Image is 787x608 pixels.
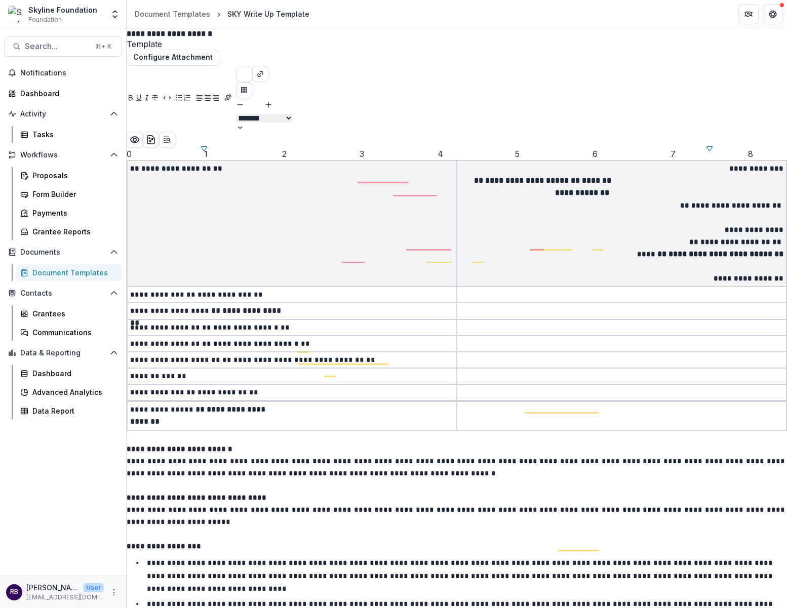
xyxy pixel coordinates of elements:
div: Rose Brookhouse [10,589,18,595]
span: Foundation [28,15,62,24]
button: Open Workflows [4,147,122,163]
button: Ordered List [183,93,191,105]
button: Align Right [212,93,220,105]
button: Insert Table [236,82,252,98]
img: Skyline Foundation [8,6,24,22]
div: Proposals [32,170,114,181]
button: Search... [4,36,122,57]
div: Payments [32,208,114,218]
div: Grantee Reports [32,226,114,237]
p: User [83,583,104,592]
button: Italicize [143,93,151,105]
a: Dashboard [16,365,122,382]
a: Advanced Analytics [16,384,122,400]
a: Dashboard [4,85,122,102]
a: Payments [16,205,122,221]
p: [EMAIL_ADDRESS][DOMAIN_NAME] [26,593,104,602]
button: Align Center [204,93,212,105]
a: Document Templates [131,7,214,21]
button: Open Data & Reporting [4,345,122,361]
span: Workflows [20,151,106,159]
div: Dashboard [32,368,114,379]
button: Insert Signature [224,93,232,105]
button: download-word [143,132,159,148]
a: Document Templates [16,264,122,281]
button: Strike [151,93,159,105]
a: Grantee Reports [16,223,122,240]
div: Document Templates [32,267,114,278]
button: Open Editor Sidebar [159,132,175,148]
button: Open Documents [4,244,122,260]
div: Skyline Foundation [28,5,97,15]
a: Proposals [16,167,122,184]
button: More [108,586,120,598]
span: Template [127,39,787,49]
p: [PERSON_NAME] [26,582,79,593]
a: Tasks [16,126,122,143]
span: Search... [25,42,89,51]
button: Underline [135,93,143,105]
div: Form Builder [32,189,114,199]
button: Code [163,93,171,105]
button: Open Activity [4,106,122,122]
button: Open Contacts [4,285,122,301]
button: Preview preview-doc.pdf [127,132,143,148]
div: Communications [32,327,114,338]
a: Data Report [16,402,122,419]
button: Choose font color [236,66,252,82]
a: Form Builder [16,186,122,202]
button: Get Help [763,4,783,24]
div: Dashboard [20,88,114,99]
button: Configure Attachment [127,50,219,66]
a: Grantees [16,305,122,322]
button: Notifications [4,65,122,81]
div: Grantees [32,308,114,319]
button: Create link [252,66,268,82]
span: Notifications [20,69,118,77]
span: Documents [20,248,106,257]
span: Activity [20,110,106,118]
button: Smaller [236,98,244,110]
div: Tasks [32,129,114,140]
button: Bold [127,93,135,105]
div: Advanced Analytics [32,387,114,397]
span: Contacts [20,289,106,298]
button: Bigger [264,98,272,110]
div: SKY Write Up Template [227,9,309,19]
button: Partners [738,4,759,24]
a: Communications [16,324,122,341]
button: Open entity switcher [108,4,122,24]
nav: breadcrumb [131,7,313,21]
div: Data Report [32,406,114,416]
button: Align Left [195,93,204,105]
button: Bullet List [175,93,183,105]
div: Insert Table [236,82,293,98]
span: Data & Reporting [20,349,106,357]
div: Document Templates [135,9,210,19]
div: ⌘ + K [93,41,113,52]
